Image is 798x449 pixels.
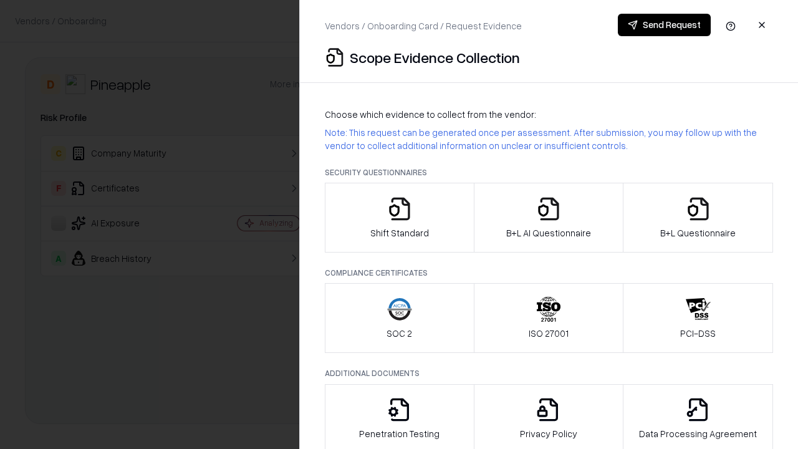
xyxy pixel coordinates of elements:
p: Shift Standard [370,226,429,239]
button: B+L AI Questionnaire [474,183,624,253]
button: Send Request [618,14,711,36]
p: Choose which evidence to collect from the vendor: [325,108,773,121]
p: B+L AI Questionnaire [506,226,591,239]
p: Security Questionnaires [325,167,773,178]
button: ISO 27001 [474,283,624,353]
p: B+L Questionnaire [660,226,736,239]
p: Data Processing Agreement [639,427,757,440]
p: ISO 27001 [529,327,569,340]
button: SOC 2 [325,283,474,353]
p: Additional Documents [325,368,773,379]
p: Note: This request can be generated once per assessment. After submission, you may follow up with... [325,126,773,152]
p: SOC 2 [387,327,412,340]
button: Shift Standard [325,183,474,253]
p: Compliance Certificates [325,268,773,278]
p: Scope Evidence Collection [350,47,520,67]
button: PCI-DSS [623,283,773,353]
p: Vendors / Onboarding Card / Request Evidence [325,19,522,32]
button: B+L Questionnaire [623,183,773,253]
p: Privacy Policy [520,427,577,440]
p: Penetration Testing [359,427,440,440]
p: PCI-DSS [680,327,716,340]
